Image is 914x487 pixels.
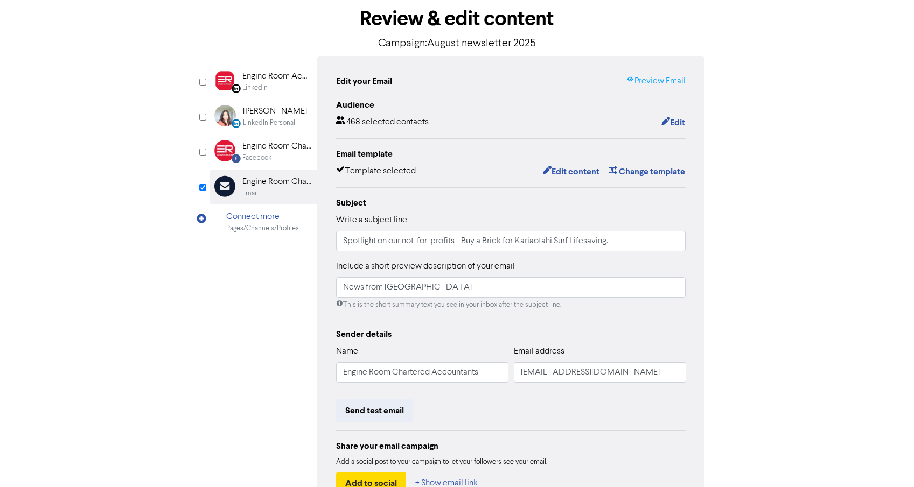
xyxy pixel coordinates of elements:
div: Sender details [336,328,686,341]
div: Audience [336,98,686,111]
button: Edit content [542,165,600,179]
label: Include a short preview description of your email [336,260,515,273]
div: Engine Room Accountants [242,70,311,83]
label: Email address [514,345,564,358]
div: LinkedIn Personal [243,118,295,128]
h1: Review & edit content [210,6,705,31]
div: 468 selected contacts [336,116,429,130]
div: Engine Room Chartered AccountantsEmail [210,170,317,204]
div: Connect more [226,210,299,223]
div: Template selected [336,165,416,179]
button: Edit [661,116,686,130]
div: Facebook Engine Room Chartered AccountantsFacebook [210,134,317,169]
img: Linkedin [214,70,235,91]
div: Linkedin Engine Room AccountantsLinkedIn [210,64,317,99]
div: LinkedIn [242,83,268,93]
div: Share your email campaign [336,440,686,453]
div: Email [242,188,258,199]
div: This is the short summary text you see in your inbox after the subject line. [336,300,686,310]
button: Change template [608,165,686,179]
div: Subject [336,196,686,209]
div: Facebook [242,153,271,163]
img: Facebook [214,140,235,161]
div: Edit your Email [336,75,392,88]
div: [PERSON_NAME] [243,105,307,118]
label: Name [336,345,358,358]
div: LinkedinPersonal [PERSON_NAME]LinkedIn Personal [210,99,317,134]
div: Engine Room Chartered Accountants [242,175,311,188]
div: Connect morePages/Channels/Profiles [210,204,317,239]
div: Engine Room Chartered Accountants [242,140,311,153]
div: Pages/Channels/Profiles [226,223,299,234]
div: Add a social post to your campaign to let your followers see your email. [336,457,686,468]
a: Preview Email [626,75,686,88]
p: Campaign: August newsletter 2025 [210,36,705,52]
div: Email template [336,147,686,160]
label: Write a subject line [336,214,407,227]
iframe: Chat Widget [860,435,914,487]
button: Send test email [336,399,413,422]
img: LinkedinPersonal [214,105,236,126]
